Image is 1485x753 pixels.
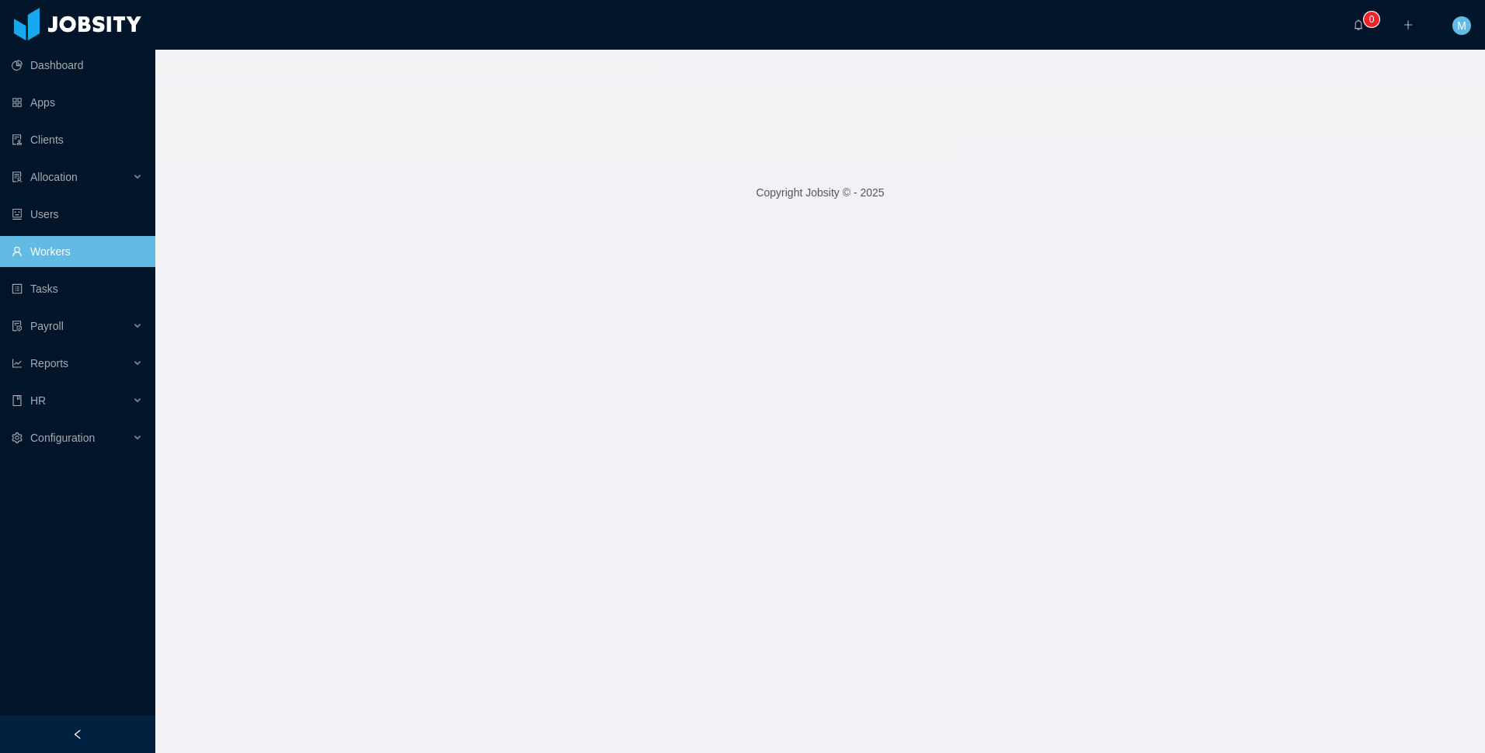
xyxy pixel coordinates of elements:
i: icon: bell [1353,19,1364,30]
sup: 0 [1364,12,1379,27]
span: Configuration [30,432,95,444]
i: icon: line-chart [12,358,23,369]
i: icon: setting [12,432,23,443]
a: icon: auditClients [12,124,143,155]
a: icon: robotUsers [12,199,143,230]
i: icon: solution [12,172,23,182]
a: icon: userWorkers [12,236,143,267]
span: HR [30,394,46,407]
footer: Copyright Jobsity © - 2025 [155,166,1485,220]
a: icon: pie-chartDashboard [12,50,143,81]
i: icon: plus [1403,19,1414,30]
i: icon: file-protect [12,321,23,331]
span: Reports [30,357,68,370]
span: Payroll [30,320,64,332]
span: M [1457,16,1466,35]
i: icon: book [12,395,23,406]
a: icon: profileTasks [12,273,143,304]
span: Allocation [30,171,78,183]
a: icon: appstoreApps [12,87,143,118]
